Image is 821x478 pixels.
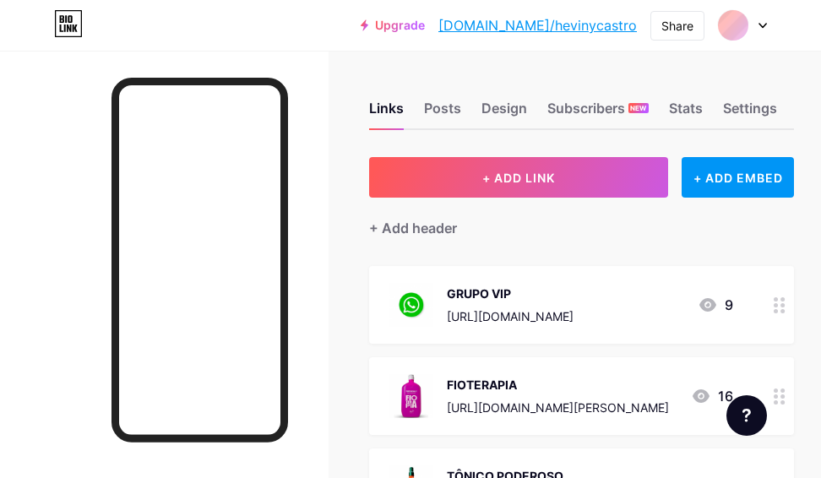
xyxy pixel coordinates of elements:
button: + ADD LINK [369,157,668,198]
span: NEW [630,103,646,113]
div: [URL][DOMAIN_NAME] [447,307,574,325]
div: FIOTERAPIA [447,376,669,394]
div: GRUPO VIP [447,285,574,302]
div: Stats [669,98,703,128]
div: Links [369,98,404,128]
div: Design [481,98,527,128]
div: Share [661,17,693,35]
div: Subscribers [547,98,649,128]
div: + ADD EMBED [682,157,794,198]
div: 9 [698,295,733,315]
div: 16 [691,386,733,406]
div: [URL][DOMAIN_NAME][PERSON_NAME] [447,399,669,416]
img: FIOTERAPIA [389,374,433,418]
img: GRUPO VIP [389,283,433,327]
div: + Add header [369,218,457,238]
span: + ADD LINK [482,171,555,185]
a: Upgrade [361,19,425,32]
div: Posts [424,98,461,128]
a: [DOMAIN_NAME]/hevinycastro [438,15,637,35]
div: Settings [723,98,777,128]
